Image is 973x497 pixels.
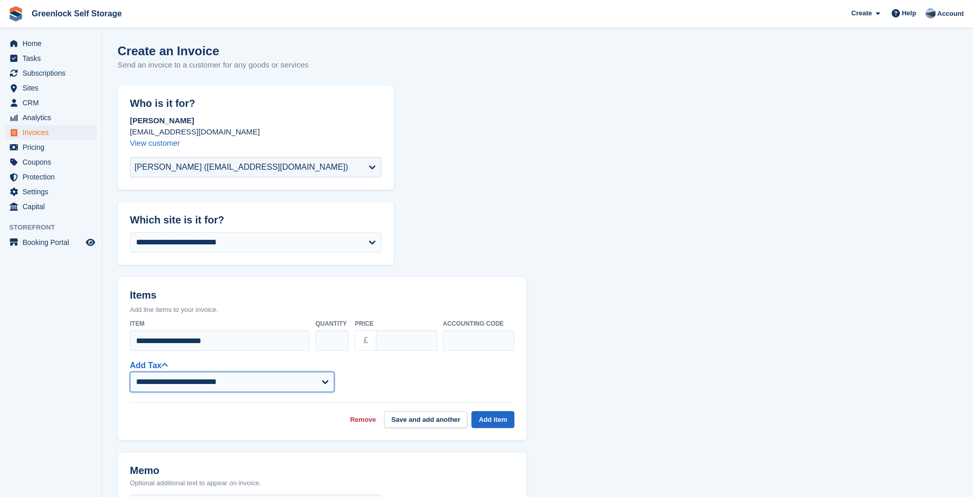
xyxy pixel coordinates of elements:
[5,185,97,199] a: menu
[5,110,97,125] a: menu
[130,139,180,147] a: View customer
[355,319,437,328] label: Price
[22,66,84,80] span: Subscriptions
[28,5,126,22] a: Greenlock Self Storage
[9,222,102,233] span: Storefront
[925,8,936,18] img: Jamie Hamilton
[471,411,514,428] button: Add item
[118,59,309,71] p: Send an invoice to a customer for any goods or services
[130,214,381,226] h2: Which site is it for?
[5,51,97,65] a: menu
[130,319,309,328] label: Item
[22,170,84,184] span: Protection
[22,81,84,95] span: Sites
[5,199,97,214] a: menu
[5,81,97,95] a: menu
[5,125,97,140] a: menu
[5,66,97,80] a: menu
[22,110,84,125] span: Analytics
[22,125,84,140] span: Invoices
[5,96,97,110] a: menu
[5,140,97,154] a: menu
[902,8,916,18] span: Help
[851,8,872,18] span: Create
[130,465,261,477] h2: Memo
[5,36,97,51] a: menu
[350,415,376,425] a: Remove
[130,361,168,370] a: Add Tax
[937,9,964,19] span: Account
[5,155,97,169] a: menu
[84,236,97,248] a: Preview store
[130,289,514,303] h2: Items
[22,96,84,110] span: CRM
[5,170,97,184] a: menu
[22,235,84,250] span: Booking Portal
[130,98,381,109] h2: Who is it for?
[130,305,514,315] p: Add line items to your invoice.
[443,319,514,328] label: Accounting code
[22,51,84,65] span: Tasks
[118,44,309,58] h1: Create an Invoice
[130,115,381,126] p: [PERSON_NAME]
[384,411,467,428] button: Save and add another
[134,161,348,173] div: [PERSON_NAME] ([EMAIL_ADDRESS][DOMAIN_NAME])
[315,319,349,328] label: Quantity
[130,478,261,488] p: Optional additional text to appear on invoice.
[130,126,381,138] p: [EMAIL_ADDRESS][DOMAIN_NAME]
[8,6,24,21] img: stora-icon-8386f47178a22dfd0bd8f6a31ec36ba5ce8667c1dd55bd0f319d3a0aa187defe.svg
[22,36,84,51] span: Home
[22,155,84,169] span: Coupons
[22,185,84,199] span: Settings
[22,199,84,214] span: Capital
[5,235,97,250] a: menu
[22,140,84,154] span: Pricing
